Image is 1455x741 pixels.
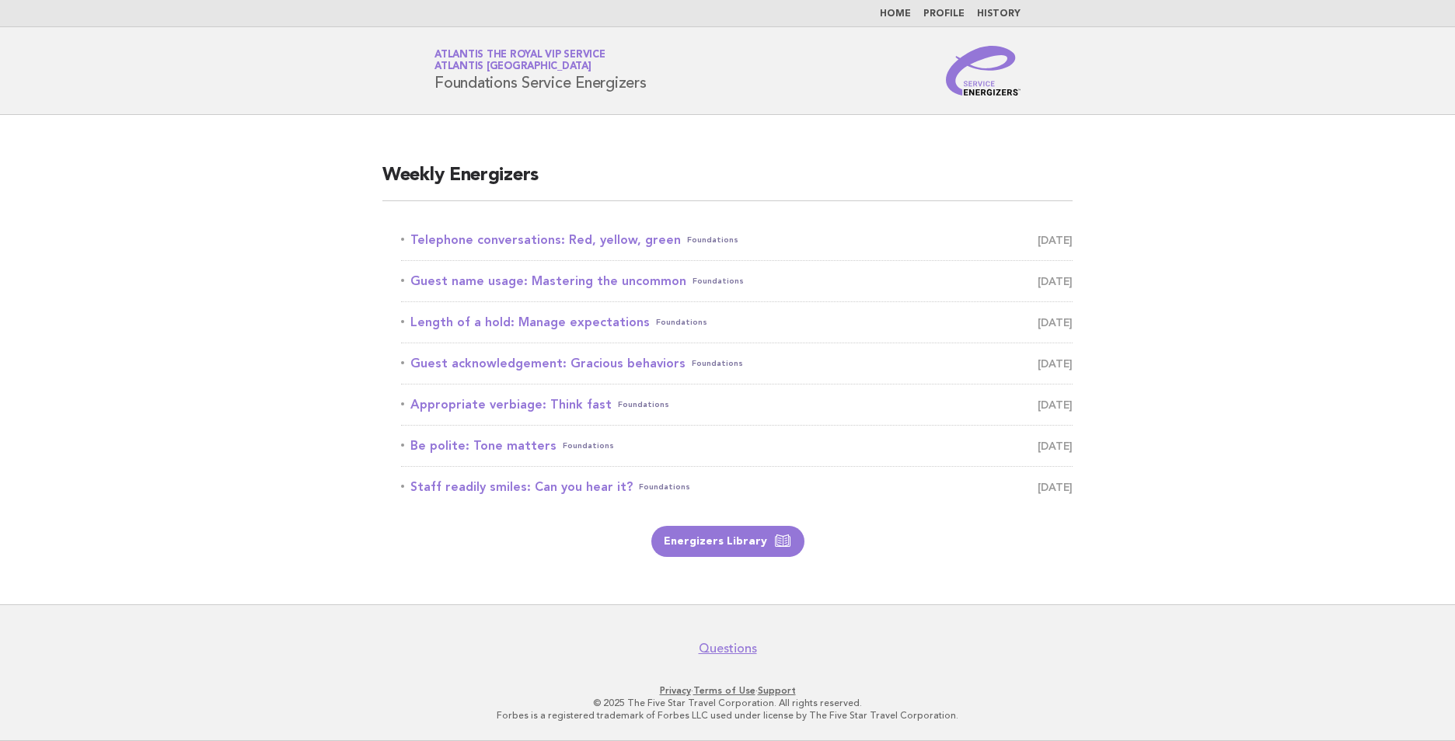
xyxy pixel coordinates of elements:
a: Length of a hold: Manage expectationsFoundations [DATE] [401,311,1073,333]
a: Energizers Library [651,526,804,557]
span: Foundations [693,270,744,292]
a: Home [880,9,911,19]
a: Terms of Use [693,685,755,696]
span: Foundations [563,435,614,457]
span: [DATE] [1038,435,1073,457]
a: Privacy [660,685,691,696]
span: [DATE] [1038,311,1073,333]
span: [DATE] [1038,476,1073,498]
span: [DATE] [1038,270,1073,292]
a: Guest acknowledgement: Gracious behaviorsFoundations [DATE] [401,353,1073,374]
a: Staff readily smiles: Can you hear it?Foundations [DATE] [401,476,1073,498]
span: Atlantis [GEOGRAPHIC_DATA] [434,62,591,72]
span: Foundations [618,394,669,416]
a: Guest name usage: Mastering the uncommonFoundations [DATE] [401,270,1073,292]
a: Atlantis the Royal VIP ServiceAtlantis [GEOGRAPHIC_DATA] [434,50,605,71]
p: · · [252,684,1203,697]
a: Support [758,685,796,696]
a: History [977,9,1021,19]
a: Appropriate verbiage: Think fastFoundations [DATE] [401,394,1073,416]
span: Foundations [639,476,690,498]
a: Telephone conversations: Red, yellow, greenFoundations [DATE] [401,229,1073,251]
span: [DATE] [1038,353,1073,374]
h1: Foundations Service Energizers [434,50,647,91]
a: Profile [923,9,965,19]
a: Be polite: Tone mattersFoundations [DATE] [401,435,1073,457]
p: Forbes is a registered trademark of Forbes LLC used under license by The Five Star Travel Corpora... [252,709,1203,722]
p: © 2025 The Five Star Travel Corporation. All rights reserved. [252,697,1203,709]
span: Foundations [687,229,738,251]
span: [DATE] [1038,229,1073,251]
h2: Weekly Energizers [382,163,1073,201]
a: Questions [699,641,757,656]
span: [DATE] [1038,394,1073,416]
img: Service Energizers [946,46,1021,96]
span: Foundations [692,353,743,374]
span: Foundations [656,311,707,333]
